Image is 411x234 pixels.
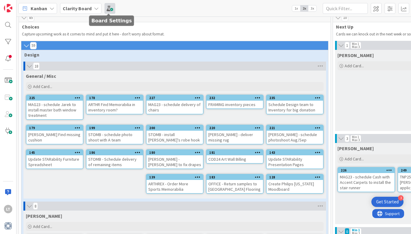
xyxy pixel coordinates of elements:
[209,126,263,130] div: 220
[206,125,264,144] a: 220[PERSON_NAME] - deliver missing rug
[86,131,143,144] div: STOMB - schedule photo shoot with A team
[86,95,144,114] a: 178ARTHR Find Memorabilia in inventory room?
[147,175,203,193] div: 139ARTHREX - Order More Sports Memorabilia
[147,125,203,131] div: 200
[147,125,203,144] div: 200STOMB - install [PERSON_NAME]'s robe hook
[33,224,52,229] span: Add Card...
[300,5,308,11] span: 2x
[209,96,263,100] div: 232
[342,14,348,21] span: 10
[26,149,83,169] a: 145Update STARability Furniture Spreadsheet
[206,174,264,194] a: 183OFFICE - Return samples to [GEOGRAPHIC_DATA] Flooring
[398,195,403,201] div: 3
[86,125,143,131] div: 199
[267,95,323,114] div: 235Schedule Design team to Inventory for big donation
[26,95,83,101] div: 225
[28,14,34,21] span: 85
[26,150,83,155] div: 145
[341,168,394,172] div: 226
[337,167,395,192] a: 226MAG23 - schedule Cash with Accent Carpets to install the stair runner
[345,135,349,142] span: 3
[86,150,143,155] div: 186
[147,155,203,169] div: [PERSON_NAME] - [PERSON_NAME] to fix drapes
[26,131,83,144] div: [PERSON_NAME] Find missing cushion
[33,202,38,210] span: 8
[267,101,323,114] div: Schedule Design team to Inventory for big donation
[4,4,12,12] img: Visit kanbanzone.com
[207,101,263,108] div: FRAMING inventory pieces
[26,101,83,119] div: MAG23 - schedule Jarek to install master bath window treatment
[266,125,324,144] a: 221[PERSON_NAME] - schedule photoshoot Aug/Sep
[207,175,263,180] div: 183
[207,95,263,101] div: 232
[352,45,360,48] div: Max 3
[86,149,144,169] a: 186STOMB - Schedule delivery of remaining items
[267,125,323,131] div: 221
[26,213,62,219] span: MCMIL McMillon
[147,150,203,155] div: 180
[269,175,323,179] div: 128
[207,155,263,163] div: COD24 Art Wall Billing
[267,150,323,155] div: 143
[86,101,143,114] div: ARTHR Find Memorabilia in inventory room?
[146,174,204,194] a: 139ARTHREX - Order More Sports Memorabilia
[206,95,264,109] a: 232FRAMING inventory pieces
[86,95,143,114] div: 178ARTHR Find Memorabilia in inventory room?
[149,96,203,100] div: 227
[266,95,324,114] a: 235Schedule Design team to Inventory for big donation
[4,222,12,230] img: avatar
[338,168,394,192] div: 226MAG23 - schedule Cash with Accent Carpets to install the stair runner
[149,150,203,155] div: 180
[345,63,364,68] span: Add Card...
[269,126,323,130] div: 221
[267,155,323,169] div: Update STARability Presentation Pages
[267,175,323,180] div: 128
[209,150,263,155] div: 181
[337,52,374,58] span: Gina
[29,126,83,130] div: 179
[26,125,83,131] div: 179
[207,125,263,131] div: 220
[26,125,83,144] div: 179[PERSON_NAME] Find missing cushion
[352,42,359,45] div: Min 1
[86,150,143,169] div: 186STOMB - Schedule delivery of remaining items
[371,197,403,207] div: Open Get Started checklist, remaining modules: 3
[86,125,143,144] div: 199STOMB - schedule photo shoot with A team
[206,149,264,164] a: 181COD24 Art Wall Billing
[146,125,204,144] a: 200STOMB - install [PERSON_NAME]'s robe hook
[89,150,143,155] div: 186
[267,95,323,101] div: 235
[26,95,83,120] a: 225MAG23 - schedule Jarek to install master bath window treatment
[207,95,263,108] div: 232FRAMING inventory pieces
[149,126,203,130] div: 200
[33,84,52,89] span: Add Card...
[147,101,203,114] div: MAG23 - schedule delivery of chairs
[146,149,204,169] a: 180[PERSON_NAME] - [PERSON_NAME] to fix drapes
[146,95,204,114] a: 227MAG23 - schedule delivery of chairs
[63,5,92,11] b: Clarity Board
[352,138,360,141] div: Max 3
[89,96,143,100] div: 178
[147,131,203,144] div: STOMB - install [PERSON_NAME]'s robe hook
[266,149,324,169] a: 143Update STARability Presentation Pages
[86,95,143,101] div: 178
[86,125,144,144] a: 199STOMB - schedule photo shoot with A team
[207,180,263,193] div: OFFICE - Return samples to [GEOGRAPHIC_DATA] Flooring
[26,155,83,169] div: Update STARability Furniture Spreadsheet
[292,5,300,11] span: 1x
[147,95,203,101] div: 227
[147,150,203,169] div: 180[PERSON_NAME] - [PERSON_NAME] to fix drapes
[266,174,324,194] a: 128Create Philips [US_STATE] Moodboard
[86,155,143,169] div: STOMB - Schedule delivery of remaining items
[338,168,394,173] div: 226
[26,150,83,169] div: 145Update STARability Furniture Spreadsheet
[267,180,323,193] div: Create Philips [US_STATE] Moodboard
[267,150,323,169] div: 143Update STARability Presentation Pages
[207,150,263,155] div: 181
[22,32,328,37] p: Capture upcoming work as it comes to mind and put it here - don't worry about format.
[207,131,263,144] div: [PERSON_NAME] - deliver missing rug
[147,175,203,180] div: 139
[4,205,12,213] div: LT
[26,95,83,119] div: 225MAG23 - schedule Jarek to install master bath window treatment
[149,175,203,179] div: 139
